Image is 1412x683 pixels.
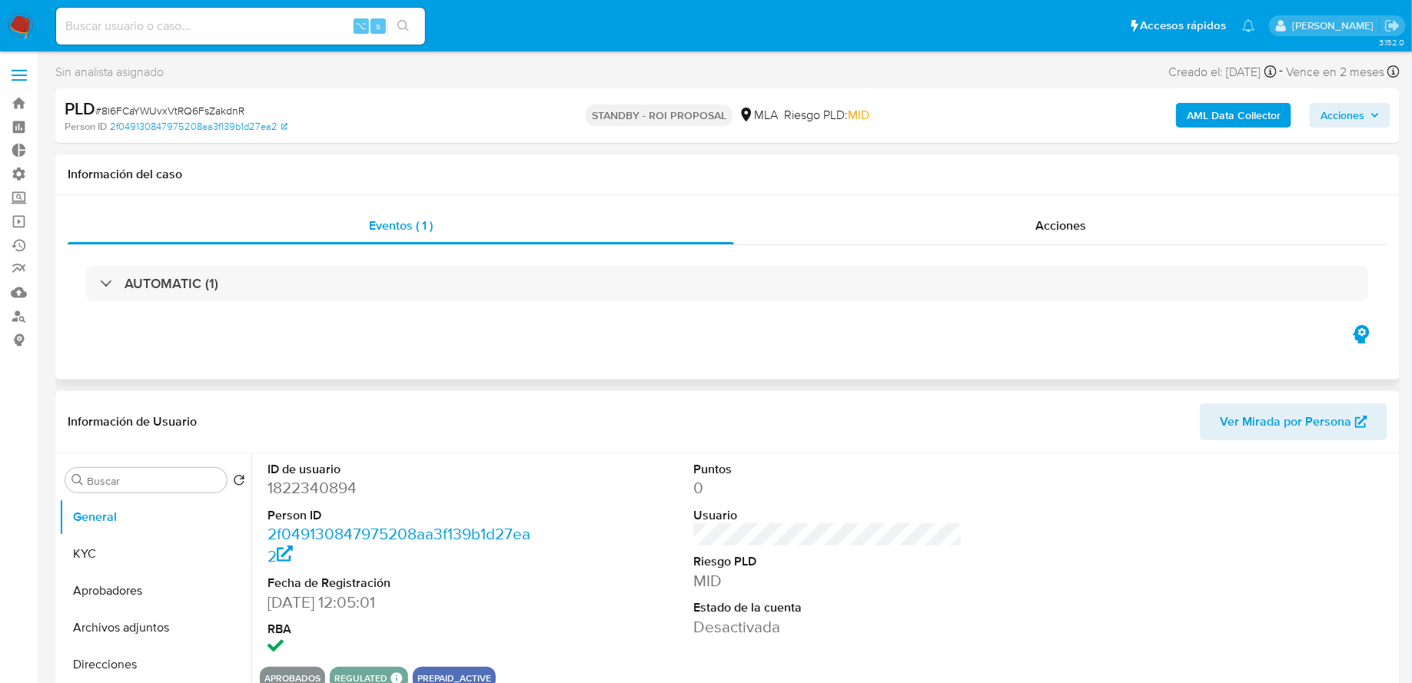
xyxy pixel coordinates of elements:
dt: Riesgo PLD [693,553,962,570]
p: STANDBY - ROI PROPOSAL [586,104,733,126]
span: Sin analista asignado [55,64,164,81]
a: 2f049130847975208aa3f139b1d27ea2 [267,522,530,566]
dd: 0 [693,477,962,499]
button: search-icon [387,15,419,37]
button: Acciones [1310,103,1390,128]
h3: AUTOMATIC (1) [125,275,218,292]
b: AML Data Collector [1187,103,1281,128]
dt: Person ID [267,507,537,524]
button: Buscar [71,474,84,486]
button: Ver Mirada por Persona [1200,403,1387,440]
span: s [376,18,380,33]
button: Direcciones [59,646,251,683]
button: AML Data Collector [1176,103,1291,128]
button: Aprobados [264,675,321,681]
dd: Desactivada [693,616,962,638]
button: Archivos adjuntos [59,609,251,646]
dt: ID de usuario [267,461,537,478]
a: Salir [1384,18,1400,34]
p: fabricio.bottalo@mercadolibre.com [1292,18,1379,33]
dt: Estado de la cuenta [693,599,962,616]
button: General [59,499,251,535]
b: PLD [65,96,95,121]
span: Acciones [1035,217,1086,234]
dd: 1822340894 [267,477,537,499]
span: # 8l6FCaYWUvxVtRQ6FsZakdnR [95,103,244,118]
span: Acciones [1321,103,1364,128]
h1: Información del caso [68,167,1387,182]
div: AUTOMATIC (1) [86,266,1369,301]
span: MID [848,106,869,124]
div: MLA [739,107,778,124]
button: Aprobadores [59,572,251,609]
span: Eventos ( 1 ) [369,217,433,234]
dd: [DATE] 12:05:01 [267,592,537,613]
a: Notificaciones [1242,19,1255,32]
button: Volver al orden por defecto [233,474,245,491]
span: - [1280,61,1284,82]
dt: Puntos [693,461,962,478]
dt: Fecha de Registración [267,575,537,592]
button: KYC [59,535,251,572]
button: prepaid_active [417,675,491,681]
span: Vence en 2 meses [1287,64,1385,81]
dt: RBA [267,621,537,638]
a: 2f049130847975208aa3f139b1d27ea2 [110,120,287,134]
dt: Usuario [693,507,962,524]
span: Riesgo PLD: [784,107,869,124]
span: Ver Mirada por Persona [1220,403,1351,440]
span: Accesos rápidos [1141,18,1227,34]
div: Creado el: [DATE] [1169,61,1277,82]
input: Buscar usuario o caso... [56,16,425,36]
h1: Información de Usuario [68,414,197,429]
b: Person ID [65,120,107,134]
dd: MID [693,570,962,592]
button: regulated [334,675,387,681]
input: Buscar [87,474,221,488]
span: ⌥ [355,18,367,33]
